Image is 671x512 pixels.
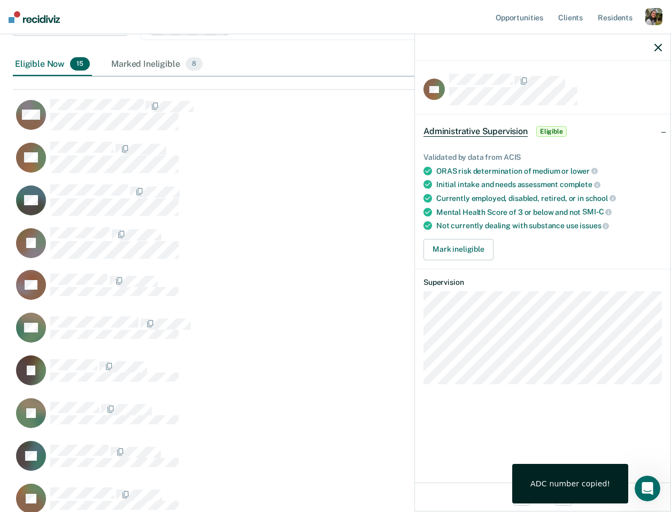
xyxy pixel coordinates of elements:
[13,184,577,227] div: CaseloadOpportunityCell-2176432
[436,221,662,230] div: Not currently dealing with substance use
[13,440,577,483] div: CaseloadOpportunityCell-359794
[436,193,662,203] div: Currently employed, disabled, retired, or in
[560,180,600,189] span: complete
[423,239,493,260] button: Mark ineligible
[13,227,577,269] div: CaseloadOpportunityCell-309280
[436,180,662,189] div: Initial intake and needs assessment
[635,476,660,501] iframe: Intercom live chat
[580,221,609,230] span: issues
[570,167,598,175] span: lower
[186,57,203,71] span: 8
[13,269,577,312] div: CaseloadOpportunityCell-158399
[13,53,92,76] div: Eligible Now
[536,126,567,137] span: Eligible
[13,355,577,398] div: CaseloadOpportunityCell-204819
[13,398,577,440] div: CaseloadOpportunityCell-2145976
[13,141,577,184] div: CaseloadOpportunityCell-285544
[70,57,90,71] span: 15
[436,166,662,176] div: ORAS risk determination of medium or
[415,114,670,149] div: Administrative SupervisionEligible
[423,126,528,137] span: Administrative Supervision
[436,207,662,217] div: Mental Health Score of 3 or below and not
[415,483,670,511] div: 2 / 15
[109,53,205,76] div: Marked Ineligible
[423,278,662,287] dt: Supervision
[582,207,612,216] span: SMI-C
[585,194,616,203] span: school
[9,11,60,23] img: Recidiviz
[423,153,662,162] div: Validated by data from ACIS
[530,479,610,488] div: ADC number copied!
[13,312,577,355] div: CaseloadOpportunityCell-2108985
[13,98,577,141] div: CaseloadOpportunityCell-161426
